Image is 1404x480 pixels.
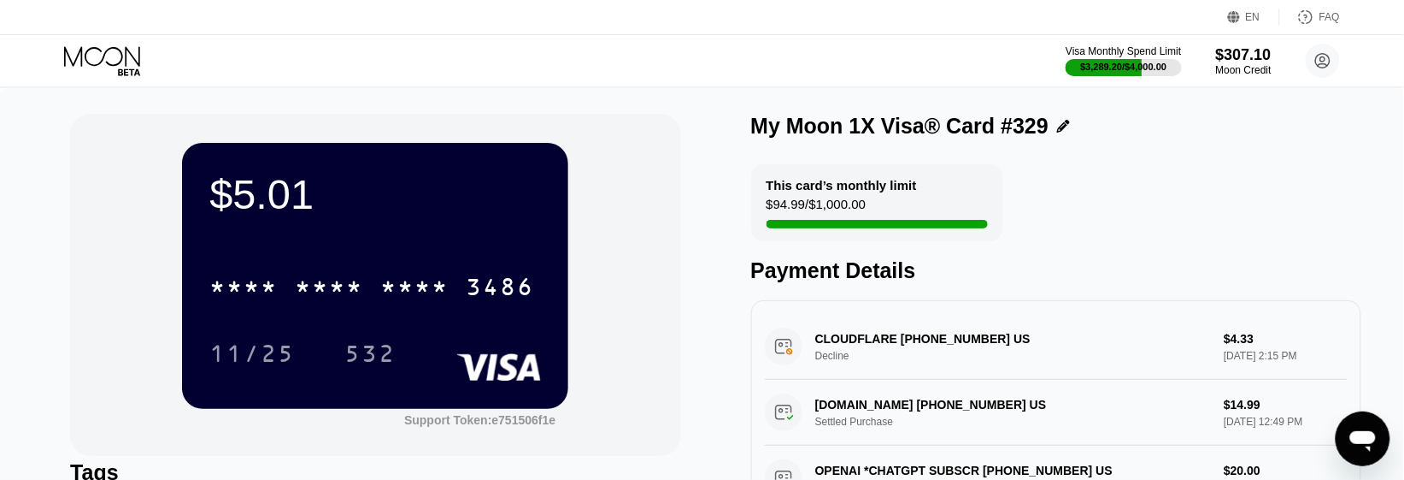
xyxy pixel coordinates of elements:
div: $307.10Moon Credit [1216,46,1272,76]
div: Payment Details [751,258,1361,283]
div: This card’s monthly limit [767,178,917,193]
div: My Moon 1X Visa® Card #329 [751,114,1049,139]
div: 532 [344,342,396,370]
div: $3,289.20 / $4,000.00 [1081,62,1167,72]
div: EN [1228,9,1280,26]
div: Moon Credit [1216,64,1272,76]
div: EN [1246,11,1260,23]
iframe: Button to launch messaging window [1336,412,1390,466]
div: FAQ [1280,9,1340,26]
div: $5.01 [209,170,541,218]
div: 11/25 [197,332,308,375]
div: 3486 [466,276,534,303]
div: Visa Monthly Spend Limit$3,289.20/$4,000.00 [1066,45,1181,76]
div: 11/25 [209,342,295,370]
div: $307.10 [1216,46,1272,64]
div: Visa Monthly Spend Limit [1066,45,1181,57]
div: FAQ [1319,11,1340,23]
div: $94.99 / $1,000.00 [767,197,866,220]
div: 532 [332,332,408,375]
div: Support Token: e751506f1e [404,413,555,427]
div: Support Token:e751506f1e [404,413,555,427]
